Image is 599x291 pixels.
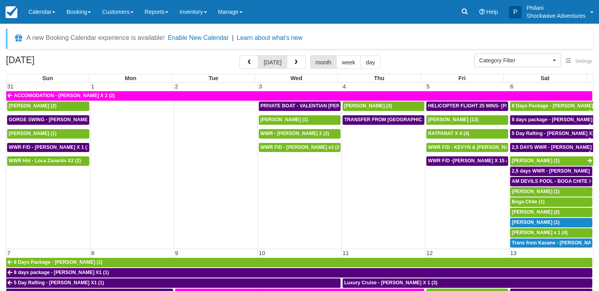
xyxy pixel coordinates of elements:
span: 2 [174,83,179,90]
span: 4 [342,83,347,90]
span: 10 [258,250,266,256]
span: Category Filter [479,56,551,64]
span: Sat [541,75,549,81]
a: WWR - [PERSON_NAME] 2 (2) [259,129,341,139]
span: [PERSON_NAME] (1) [9,131,57,136]
span: 31 [6,83,14,90]
span: [PERSON_NAME] (3) [344,103,392,109]
span: [PERSON_NAME] (1) [260,117,308,122]
a: 8 Days Package - [PERSON_NAME] (1) [510,101,593,111]
a: [PERSON_NAME] (3) [343,101,424,111]
span: 12 [426,250,433,256]
span: HELICOPTER FLIGHT 25 MINS- [PERSON_NAME] X1 (1) [428,103,556,109]
a: RATPANAT X 4 (4) [426,129,508,139]
span: Luxury Cruise - [PERSON_NAME] X 1 (3) [344,280,437,285]
div: A new Booking Calendar experience is available! [26,33,165,43]
span: TRANSFER FROM [GEOGRAPHIC_DATA] TO VIC FALLS - [PERSON_NAME] X 1 (1) [344,117,534,122]
a: 8 Days Package - [PERSON_NAME] (1) [6,258,592,267]
span: WWR H/d - Loca Zanardo X2 (2) [9,158,81,163]
a: WWR F/D - [PERSON_NAME] x3 (3) [259,143,341,152]
span: Help [486,9,498,15]
a: [PERSON_NAME] (1) [7,129,89,139]
a: Luxury Cruise - [PERSON_NAME] X 1 (3) [343,278,592,288]
a: [PERSON_NAME] (1) [510,156,593,166]
a: 5 Day Rafting - [PERSON_NAME] X1 (1) [510,129,593,139]
a: 8 days package - [PERSON_NAME] X1 (1) [510,115,593,125]
span: [PERSON_NAME] x 1 (4) [512,230,567,235]
a: [PERSON_NAME] x 1 (4) [510,228,592,238]
a: Boga Chite (1) [510,197,592,207]
span: RATPANAT X 4 (4) [428,131,469,136]
i: Help [479,9,485,15]
button: Enable New Calendar [168,34,229,42]
span: Sun [42,75,53,81]
h2: [DATE] [6,55,106,70]
a: PRIVATE BOAT - VALENTIAN [PERSON_NAME] X 4 (4) [259,101,341,111]
span: PRIVATE BOAT - VALENTIAN [PERSON_NAME] X 4 (4) [260,103,384,109]
a: [PERSON_NAME] (2) [7,101,89,111]
a: [PERSON_NAME] (1) [510,218,592,227]
a: 2,5 DAYS WWR - [PERSON_NAME] X1 (1) [510,143,593,152]
a: WWR F/D - KEVYN & [PERSON_NAME] 2 (2) [426,143,508,152]
a: 5 Day Rafting - [PERSON_NAME] X1 (1) [6,278,341,288]
a: WWR H/d - Loca Zanardo X2 (2) [7,156,89,166]
span: WWR - [PERSON_NAME] 2 (2) [260,131,329,136]
a: TRANSFER FROM [GEOGRAPHIC_DATA] TO VIC FALLS - [PERSON_NAME] X 1 (1) [343,115,424,125]
span: 11 [342,250,350,256]
span: [PERSON_NAME] (2) [9,103,57,109]
button: week [336,55,361,69]
span: 8 [90,250,95,256]
span: Wed [290,75,302,81]
span: WWR F/D -[PERSON_NAME] X 15 (15) [428,158,514,163]
span: | [232,34,234,41]
span: Settings [575,58,592,64]
a: [PERSON_NAME] (2) [510,208,592,217]
img: checkfront-main-nav-mini-logo.png [6,6,17,18]
span: 5 [426,83,430,90]
span: 5 Day Rafting - [PERSON_NAME] X1 (1) [14,280,104,285]
span: [PERSON_NAME] (2) [512,209,559,215]
a: [PERSON_NAME] (1) [510,187,592,197]
p: Philani [526,4,586,12]
span: 7 [6,250,11,256]
span: 8 days package - [PERSON_NAME] X1 (1) [14,270,109,275]
a: ACCOMODATION - [PERSON_NAME] X 2 (2) [6,91,592,101]
a: AM DEVILS POOL - BOGA CHITE X 1 (1) [510,177,592,186]
span: WWR F/D - KEVYN & [PERSON_NAME] 2 (2) [428,145,529,150]
button: Settings [561,56,597,67]
span: ACCOMODATION - [PERSON_NAME] X 2 (2) [14,93,115,98]
span: WWR F/D - [PERSON_NAME] X 1 (1) [9,145,91,150]
span: Boga Chite (1) [512,199,544,205]
a: GORGE SWING - [PERSON_NAME] X 2 (2) [7,115,89,125]
span: GORGE SWING - [PERSON_NAME] X 2 (2) [9,117,105,122]
span: 6 [509,83,514,90]
span: Thu [374,75,384,81]
a: Learn about what's new [237,34,303,41]
button: day [360,55,380,69]
span: [PERSON_NAME] (1) [512,220,559,225]
span: [PERSON_NAME] (1) [512,158,559,163]
a: WWR F/D - [PERSON_NAME] X 1 (1) [7,143,89,152]
a: Trans from Kasane - [PERSON_NAME] X4 (4) [510,238,592,248]
span: Fri [458,75,465,81]
span: 8 Days Package - [PERSON_NAME] (1) [14,259,102,265]
button: month [310,55,337,69]
a: HELICOPTER FLIGHT 25 MINS- [PERSON_NAME] X1 (1) [426,101,508,111]
button: [DATE] [258,55,287,69]
a: [PERSON_NAME] (1) [259,115,341,125]
span: 9 [174,250,179,256]
div: P [509,6,522,19]
span: 3 [258,83,263,90]
span: [PERSON_NAME] (1) [512,189,559,194]
a: [PERSON_NAME] (13) [426,115,508,125]
p: Shockwave Adventures [526,12,586,20]
span: Mon [125,75,137,81]
span: 1 [90,83,95,90]
span: [PERSON_NAME] (13) [428,117,478,122]
a: 8 days package - [PERSON_NAME] X1 (1) [6,268,592,278]
span: 13 [509,250,517,256]
a: 2,5 days WWR - [PERSON_NAME] X2 (2) [510,167,592,176]
button: Category Filter [474,54,561,67]
span: Tue [209,75,219,81]
a: WWR F/D -[PERSON_NAME] X 15 (15) [426,156,508,166]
